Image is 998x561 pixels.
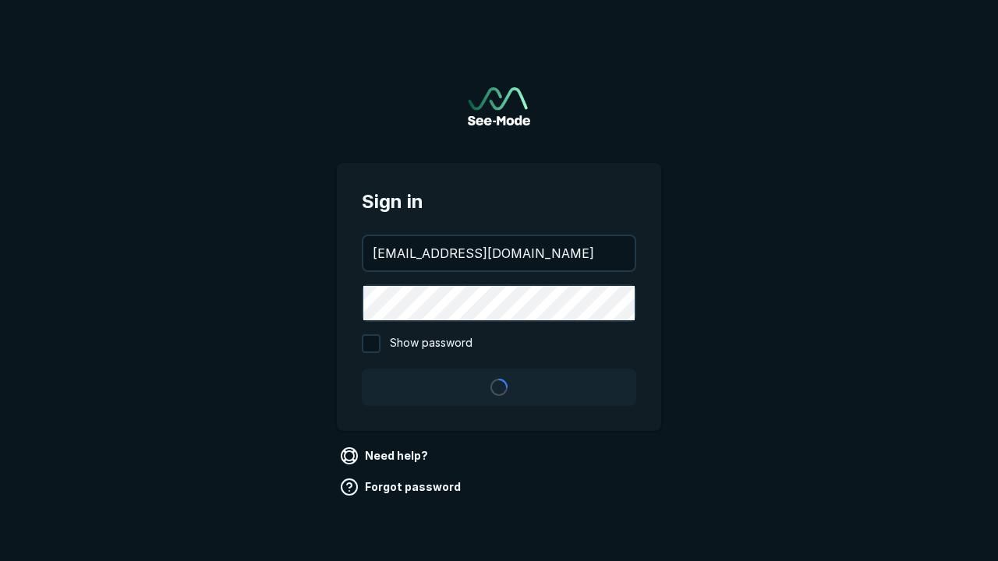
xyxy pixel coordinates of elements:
span: Show password [390,334,472,353]
span: Sign in [362,188,636,216]
a: Need help? [337,443,434,468]
a: Go to sign in [468,87,530,125]
a: Forgot password [337,475,467,499]
input: your@email.com [363,236,635,270]
img: See-Mode Logo [468,87,530,125]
